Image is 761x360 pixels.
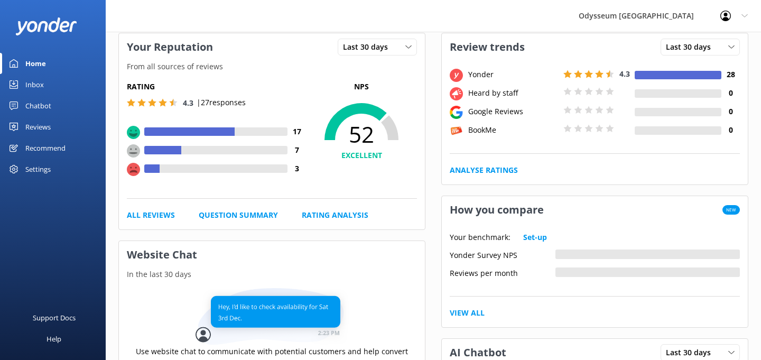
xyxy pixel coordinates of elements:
[33,307,76,328] div: Support Docs
[343,41,394,53] span: Last 30 days
[721,87,740,99] h4: 0
[197,97,246,108] p: | 27 responses
[450,267,555,277] div: Reviews per month
[306,150,417,161] h4: EXCELLENT
[119,61,425,72] p: From all sources of reviews
[127,209,175,221] a: All Reviews
[666,41,717,53] span: Last 30 days
[466,87,561,99] div: Heard by staff
[466,69,561,80] div: Yonder
[722,205,740,215] span: New
[442,196,552,224] h3: How you compare
[119,241,425,269] h3: Website Chat
[302,209,368,221] a: Rating Analysis
[721,69,740,80] h4: 28
[183,98,193,108] span: 4.3
[199,209,278,221] a: Question Summary
[25,137,66,159] div: Recommend
[287,144,306,156] h4: 7
[25,74,44,95] div: Inbox
[25,53,46,74] div: Home
[523,232,547,243] a: Set-up
[306,121,417,147] span: 52
[442,33,533,61] h3: Review trends
[287,163,306,174] h4: 3
[306,81,417,93] p: NPS
[287,126,306,137] h4: 17
[619,69,630,79] span: 4.3
[450,164,518,176] a: Analyse Ratings
[721,124,740,136] h4: 0
[47,328,61,349] div: Help
[721,106,740,117] h4: 0
[25,116,51,137] div: Reviews
[25,159,51,180] div: Settings
[127,81,306,93] h5: Rating
[119,33,221,61] h3: Your Reputation
[119,269,425,280] p: In the last 30 days
[25,95,51,116] div: Chatbot
[450,307,485,319] a: View All
[450,250,555,259] div: Yonder Survey NPS
[450,232,511,243] p: Your benchmark:
[666,347,717,358] span: Last 30 days
[466,106,561,117] div: Google Reviews
[466,124,561,136] div: BookMe
[196,288,349,346] img: conversation...
[16,17,77,35] img: yonder-white-logo.png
